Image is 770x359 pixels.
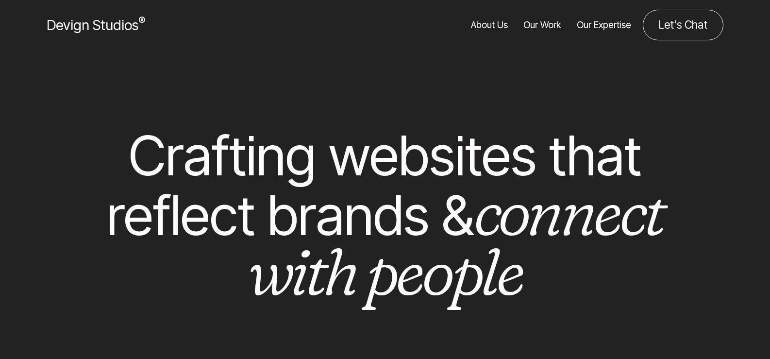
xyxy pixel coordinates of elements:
a: About Us [471,10,508,40]
a: Devign Studios® Homepage [47,15,145,35]
a: Our Work [523,10,561,40]
a: Contact us about your project [643,10,723,40]
span: Devign Studios [47,17,145,34]
h1: Crafting websites that reflect brands & [82,126,689,306]
sup: ® [138,15,145,27]
em: connect with people [248,171,663,311]
a: Our Expertise [577,10,631,40]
